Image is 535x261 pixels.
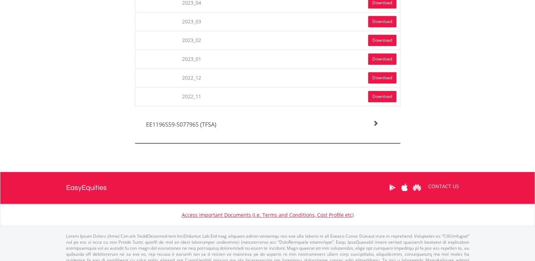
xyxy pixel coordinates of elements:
[135,50,248,68] td: 2023_01
[135,12,248,31] td: 2023_03
[368,91,396,102] a: Download
[146,121,216,128] span: EE1196559-5077965 (TFSA)
[386,176,399,198] a: Google Play
[411,176,423,198] a: Huawei
[135,31,248,50] td: 2023_02
[399,176,411,198] a: Apple
[368,16,396,27] a: Download
[368,72,396,83] a: Download
[368,53,396,65] a: Download
[135,68,248,87] td: 2022_12
[423,176,464,196] a: CONTACT US
[182,211,354,218] a: Access Important Documents (i.e. Terms and Conditions, Cost Profile etc)
[368,35,396,46] a: Download
[135,87,248,106] td: 2022_11
[66,172,107,204] a: EasyEquities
